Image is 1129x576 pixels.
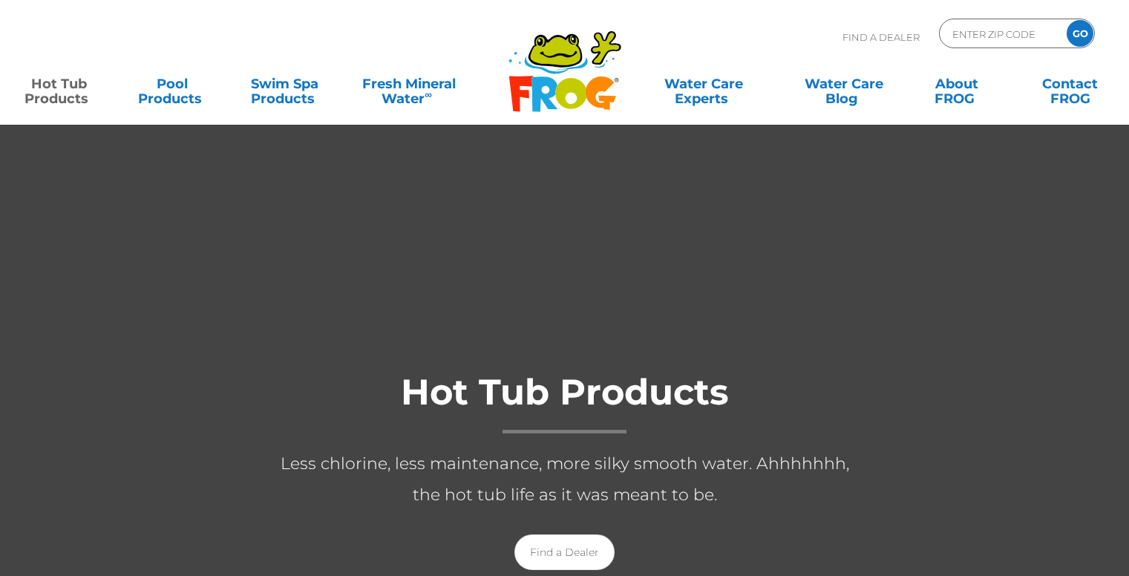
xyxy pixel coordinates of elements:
a: Swim SpaProducts [241,69,329,99]
a: ContactFROG [1027,69,1114,99]
p: Less chlorine, less maintenance, more silky smooth water. Ahhhhhhh, the hot tub life as it was me... [268,448,862,511]
a: AboutFROG [913,69,1001,99]
h1: Hot Tub Products [268,373,862,433]
sup: ∞ [425,88,432,100]
a: PoolProducts [128,69,215,99]
input: GO [1067,20,1093,47]
a: Hot TubProducts [15,69,102,99]
a: Water CareExperts [632,69,775,99]
a: Water CareBlog [800,69,888,99]
input: Zip Code Form [951,23,1051,45]
p: Find A Dealer [842,19,920,56]
a: Fresh MineralWater∞ [354,69,464,99]
a: Find a Dealer [514,534,615,570]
